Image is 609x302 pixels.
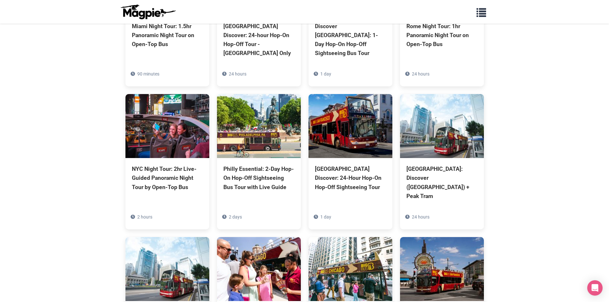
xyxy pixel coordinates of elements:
[412,214,429,219] span: 24 hours
[400,94,484,229] a: [GEOGRAPHIC_DATA]: Discover ([GEOGRAPHIC_DATA]) + Peak Tram 24 hours
[406,22,477,49] div: Rome Night Tour: 1hr Panoramic Night Tour on Open-Top Bus
[223,22,294,58] div: [GEOGRAPHIC_DATA] Discover: 24-hour Hop-On Hop-Off Tour - [GEOGRAPHIC_DATA] Only
[587,280,603,296] div: Open Intercom Messenger
[217,237,301,301] img: Chicago Discover: 24hr Hop-On Hop-Off Sightseeing Bus Tour
[137,71,159,76] span: 90 minutes
[132,164,203,191] div: NYC Night Tour: 2hr Live-Guided Panoramic Night Tour by Open-Top Bus
[217,94,301,158] img: Philly Essential: 2-Day Hop-On Hop-Off Sightseeing Bus Tour with Live Guide
[125,94,209,220] a: NYC Night Tour: 2hr Live-Guided Panoramic Night Tour by Open-Top Bus 2 hours
[400,237,484,301] img: San Francisco Essential: 24-Hour Hop-On Hop-Off Bus Tour
[412,71,429,76] span: 24 hours
[125,94,209,158] img: NYC Night Tour: 2hr Live-Guided Panoramic Night Tour by Open-Top Bus
[309,94,392,220] a: [GEOGRAPHIC_DATA] Discover: 24-Hour Hop-On Hop-Off Sightseeing Tour 1 day
[406,164,477,201] div: [GEOGRAPHIC_DATA]: Discover ([GEOGRAPHIC_DATA]) + Peak Tram
[320,214,331,219] span: 1 day
[229,71,246,76] span: 24 hours
[315,164,386,191] div: [GEOGRAPHIC_DATA] Discover: 24-Hour Hop-On Hop-Off Sightseeing Tour
[137,214,152,219] span: 2 hours
[217,94,301,220] a: Philly Essential: 2-Day Hop-On Hop-Off Sightseeing Bus Tour with Live Guide 2 days
[315,22,386,58] div: Discover [GEOGRAPHIC_DATA]: 1-Day Hop-On Hop-Off Sightseeing Bus Tour
[309,237,392,301] img: Chicago Essential: 48hr Hop-On Hop-Off Sightseeing Bus Tour
[125,237,209,301] img: Hong Kong: Discover (Hong Kong Island) + Peak Tram
[320,71,331,76] span: 1 day
[309,94,392,158] img: San Francisco Discover: 24-Hour Hop-On Hop-Off Sightseeing Tour
[400,94,484,158] img: Hong Kong: Discover (Hong Kong Island) + Peak Tram
[223,164,294,191] div: Philly Essential: 2-Day Hop-On Hop-Off Sightseeing Bus Tour with Live Guide
[132,22,203,49] div: Miami Night Tour: 1.5hr Panoramic Night Tour on Open-Top Bus
[229,214,242,219] span: 2 days
[119,4,177,20] img: logo-ab69f6fb50320c5b225c76a69d11143b.png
